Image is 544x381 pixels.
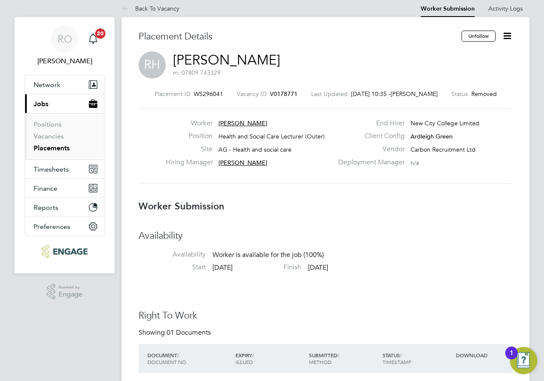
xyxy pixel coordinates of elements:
button: Preferences [25,217,104,236]
span: Removed [471,90,497,98]
span: Ardleigh Green [411,133,453,140]
label: Availability [139,250,206,259]
div: EXPIRY [233,347,307,370]
span: 20 [95,28,105,39]
div: Jobs [25,113,104,159]
span: Finance [34,184,57,192]
label: Vacancy ID [237,90,266,98]
img: ncclondon-logo-retina.png [42,245,87,258]
div: SUBMITTED [307,347,380,370]
span: [DATE] [308,263,328,272]
span: / [252,352,254,358]
span: / [400,352,402,358]
span: METHOD [309,358,331,365]
span: Network [34,81,60,89]
label: Position [166,132,212,141]
span: [PERSON_NAME] [218,159,267,167]
span: n/a [411,159,419,167]
div: STATUS [380,347,454,370]
span: Worker is available for the job (100%) [212,251,324,259]
button: Reports [25,198,104,217]
label: Placement ID [155,90,190,98]
label: Worker [166,119,212,128]
button: Finance [25,179,104,198]
span: Engage [59,291,82,298]
label: Hiring Manager [166,158,212,167]
span: TIMESTAMP [382,358,411,365]
span: 01 Documents [167,328,211,337]
a: Activity Logs [488,5,523,12]
span: RO [57,34,72,45]
a: Powered byEngage [47,284,83,300]
label: Deployment Manager [333,158,405,167]
h3: Right To Work [139,310,513,322]
div: 1 [510,353,513,364]
a: Placements [34,144,70,152]
button: Network [25,75,104,94]
h3: Placement Details [139,31,455,43]
span: Reports [34,203,58,212]
div: DOCUMENT [145,347,233,370]
label: Last Updated [311,90,348,98]
a: [PERSON_NAME] [173,52,280,68]
span: New City College Limited [411,119,479,127]
span: Carbon Recruitment Ltd [411,146,476,153]
span: [DATE] 10:35 - [351,90,391,98]
b: Worker Submission [139,200,224,212]
div: DOWNLOAD [454,347,513,363]
span: V0178771 [270,90,297,98]
label: Site [166,145,212,154]
nav: Main navigation [14,17,115,274]
button: Unfollow [462,31,496,42]
span: Timesheets [34,165,69,173]
span: [PERSON_NAME] [391,90,438,98]
span: m: 07809 743329 [173,69,221,76]
span: Roslyn O'Garro [25,56,105,66]
span: Preferences [34,223,70,231]
span: / [337,352,339,358]
span: [DATE] [212,263,232,272]
label: Status [451,90,468,98]
span: / [177,352,179,358]
label: Start [139,263,206,272]
span: DOCUMENT NO. [147,358,187,365]
span: Jobs [34,100,48,108]
h3: Availability [139,230,513,242]
span: Powered by [59,284,82,291]
a: Worker Submission [421,5,475,12]
span: [PERSON_NAME] [218,119,267,127]
span: ISSUED [235,358,253,365]
a: Back To Vacancy [122,5,179,12]
label: End Hirer [333,119,405,128]
button: Jobs [25,94,104,113]
label: Vendor [333,145,405,154]
span: WS296041 [194,90,223,98]
span: RH [139,51,166,79]
a: Positions [34,120,62,128]
a: RO[PERSON_NAME] [25,25,105,66]
a: 20 [85,25,102,53]
a: Go to home page [25,245,105,258]
span: Health and Social Care Lecturer (Outer) [218,133,325,140]
label: Finish [234,263,301,272]
button: Open Resource Center, 1 new notification [510,347,537,374]
button: Timesheets [25,160,104,178]
a: Vacancies [34,132,64,140]
span: AG - Health and social care [218,146,292,153]
label: Client Config [333,132,405,141]
div: Showing [139,328,212,337]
